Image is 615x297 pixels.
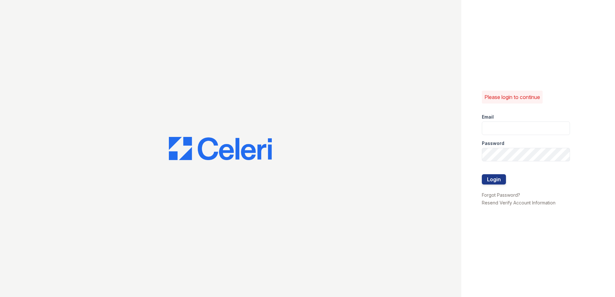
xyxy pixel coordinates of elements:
a: Forgot Password? [482,192,520,198]
label: Password [482,140,504,147]
label: Email [482,114,494,120]
img: CE_Logo_Blue-a8612792a0a2168367f1c8372b55b34899dd931a85d93a1a3d3e32e68fde9ad4.png [169,137,272,160]
p: Please login to continue [484,93,540,101]
button: Login [482,174,506,184]
a: Resend Verify Account Information [482,200,555,205]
